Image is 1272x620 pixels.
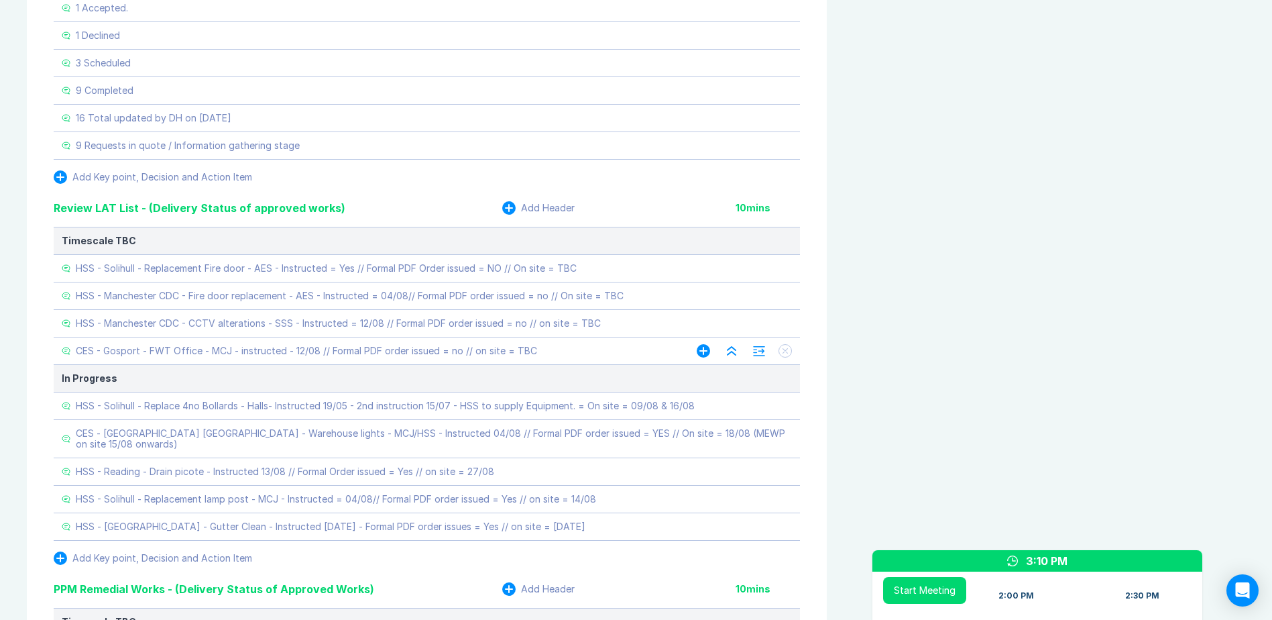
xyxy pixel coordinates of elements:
div: Open Intercom Messenger [1226,574,1259,607]
button: Add Header [502,582,575,596]
div: 3 Scheduled [76,58,131,68]
div: HSS - Solihull - Replacement Fire door - AES - Instructed = Yes // Formal PDF Order issued = NO /... [76,263,577,274]
div: 1 Accepted. [76,3,128,13]
div: 1 Declined [76,30,120,41]
div: Add Header [521,203,575,213]
div: 9 Completed [76,85,133,96]
button: Add Key point, Decision and Action Item [54,552,252,565]
div: HSS - Solihull - Replacement lamp post - MCJ - Instructed = 04/08// Formal PDF order issued = Yes... [76,494,596,505]
div: Add Key point, Decision and Action Item [72,172,252,183]
div: 10 mins [736,203,800,213]
div: CES - Gosport - FWT Office - MCJ - instructed - 12/08 // Formal PDF order issued = no // on site ... [76,346,537,356]
div: PPM Remedial Works - (Delivery Status of Approved Works) [54,581,374,597]
div: CES - [GEOGRAPHIC_DATA] [GEOGRAPHIC_DATA] - Warehouse lights - MCJ/HSS - Instructed 04/08 // Form... [76,428,792,450]
button: Add Header [502,201,575,215]
div: HSS - Manchester CDC - CCTV alterations - SSS - Instructed = 12/08 // Formal PDF order issued = n... [76,318,601,329]
div: Timescale TBC [62,236,792,246]
div: 2:30 PM [1125,590,1159,601]
div: Add Header [521,584,575,595]
div: 2:00 PM [998,590,1034,601]
div: In Progress [62,373,792,384]
button: Add Key point, Decision and Action Item [54,170,252,184]
div: HSS - Manchester CDC - Fire door replacement - AES - Instructed = 04/08// Formal PDF order issued... [76,291,624,301]
div: 9 Requests in quote / Information gathering stage [76,140,300,151]
div: HSS - Solihull - Replace 4no Bollards - Halls- Instructed 19/05 - 2nd instruction 15/07 - HSS to ... [76,401,695,411]
div: 10 mins [736,584,800,595]
div: 3:10 PM [1026,553,1067,569]
div: 16 Total updated by DH on [DATE] [76,113,231,123]
div: HSS - [GEOGRAPHIC_DATA] - Gutter Clean - Instructed [DATE] - Formal PDF order issues = Yes // on ... [76,521,585,532]
div: Add Key point, Decision and Action Item [72,553,252,564]
button: Start Meeting [883,577,966,604]
div: HSS - Reading - Drain picote - Instructed 13/08 // Formal Order issued = Yes // on site = 27/08 [76,466,494,477]
div: Review LAT List - (Delivery Status of approved works) [54,200,345,216]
